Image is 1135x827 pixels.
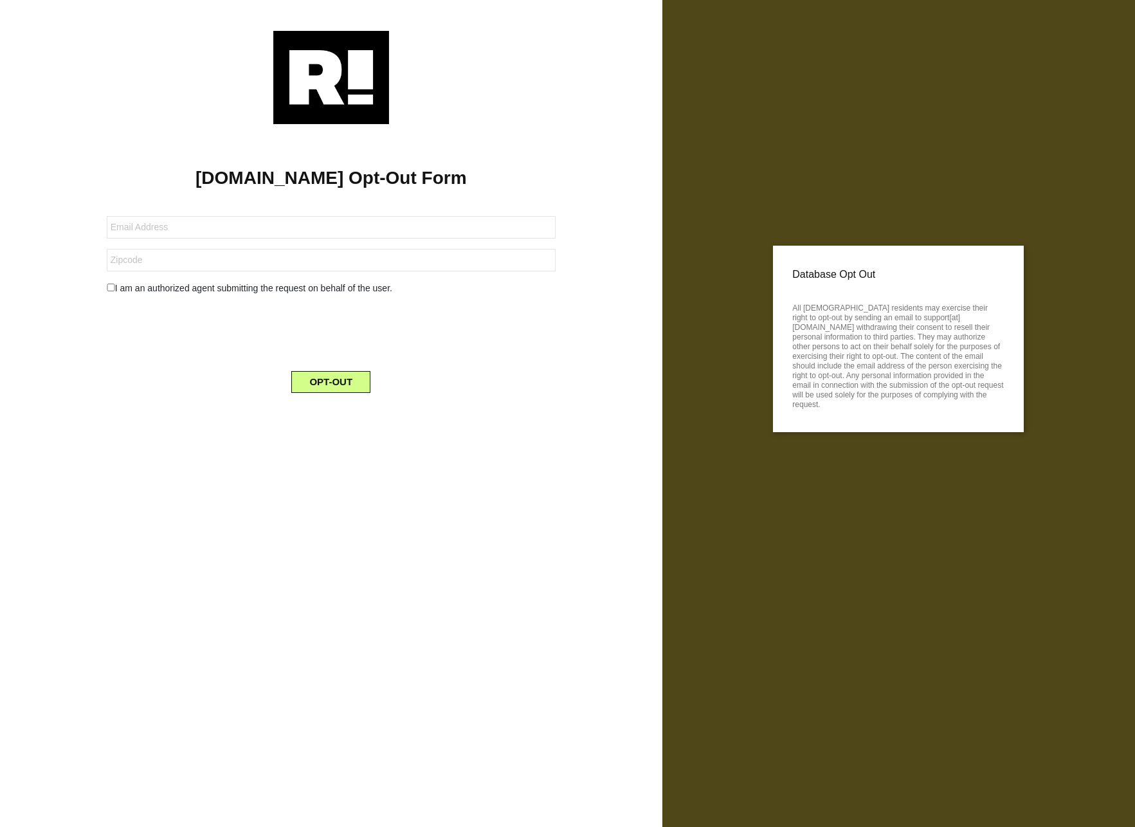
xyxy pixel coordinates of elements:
[107,249,556,271] input: Zipcode
[792,265,1004,284] p: Database Opt Out
[19,167,643,189] h1: [DOMAIN_NAME] Opt-Out Form
[97,282,565,295] div: I am an authorized agent submitting the request on behalf of the user.
[273,31,389,124] img: Retention.com
[291,371,370,393] button: OPT-OUT
[233,305,429,356] iframe: reCAPTCHA
[107,216,556,239] input: Email Address
[792,300,1004,410] p: All [DEMOGRAPHIC_DATA] residents may exercise their right to opt-out by sending an email to suppo...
